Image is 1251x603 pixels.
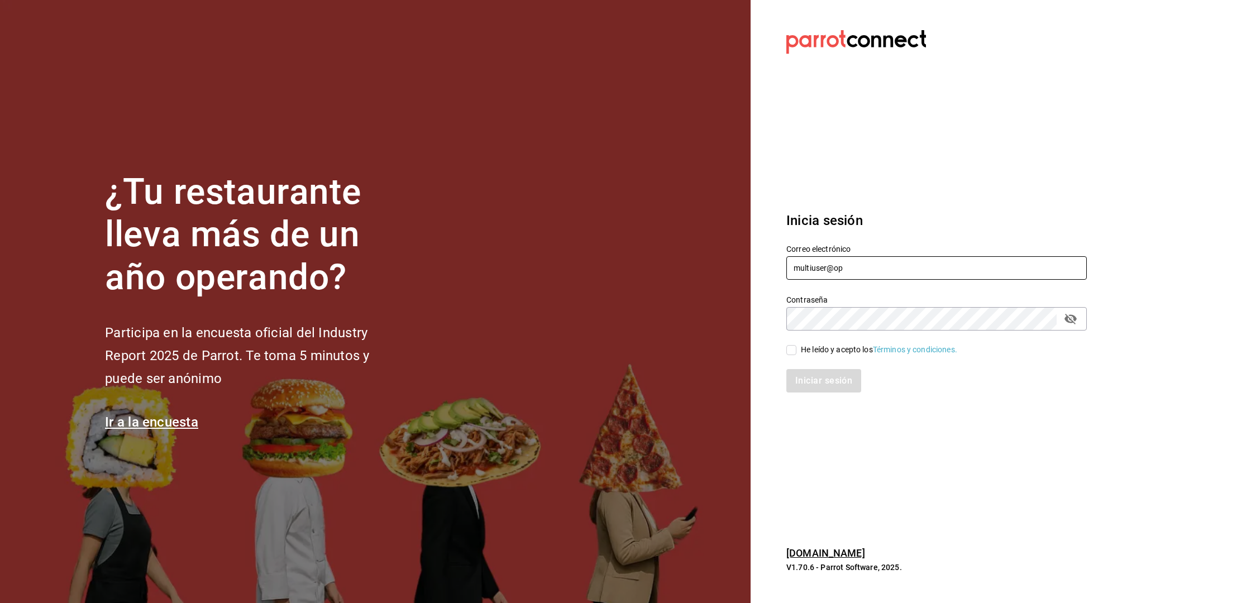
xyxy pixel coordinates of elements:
h3: Inicia sesión [786,210,1087,231]
p: V1.70.6 - Parrot Software, 2025. [786,562,1087,573]
div: He leído y acepto los [801,344,957,356]
input: Ingresa tu correo electrónico [786,256,1087,280]
h1: ¿Tu restaurante lleva más de un año operando? [105,171,407,299]
label: Contraseña [786,295,1087,303]
label: Correo electrónico [786,245,1087,252]
button: passwordField [1061,309,1080,328]
a: Ir a la encuesta [105,414,198,430]
a: Términos y condiciones. [873,345,957,354]
a: [DOMAIN_NAME] [786,547,865,559]
h2: Participa en la encuesta oficial del Industry Report 2025 de Parrot. Te toma 5 minutos y puede se... [105,322,407,390]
